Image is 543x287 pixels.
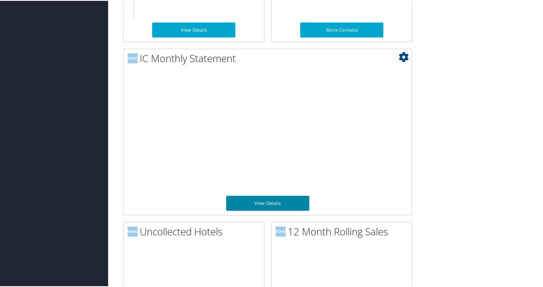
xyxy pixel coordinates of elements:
a: More Contacts [300,22,383,37]
img: domo-logo.png [276,226,286,236]
h2: IC Monthly Statement [128,50,412,65]
h2: Uncollected Hotels [128,224,264,238]
img: domo-logo.png [128,226,138,236]
a: View Details [152,22,235,37]
a: View Details [226,195,309,210]
h2: 12 Month Rolling Sales [276,224,412,238]
img: domo-logo.png [128,52,138,62]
